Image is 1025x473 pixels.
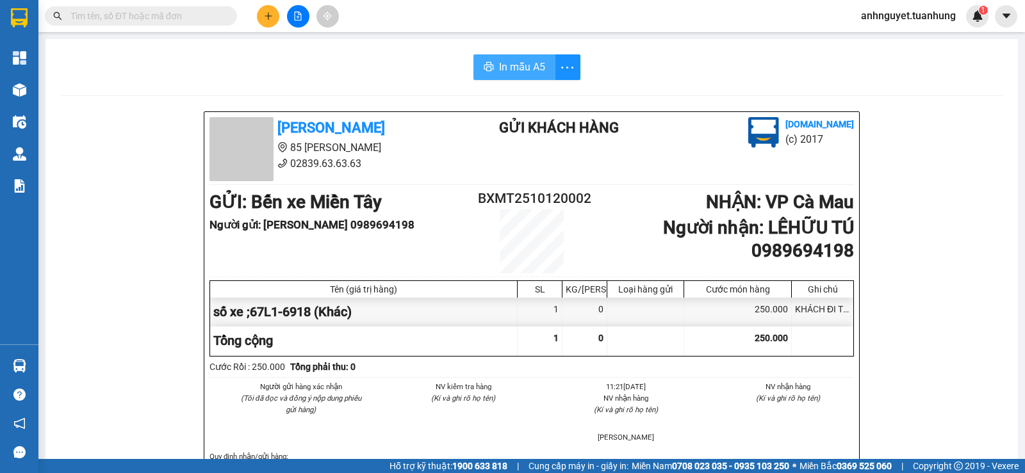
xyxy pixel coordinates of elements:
button: printerIn mẫu A5 [473,54,555,80]
i: (Kí và ghi rõ họ tên) [431,394,495,403]
li: (c) 2017 [785,131,854,147]
span: printer [484,61,494,74]
div: 1 [518,298,562,326]
div: SL [521,284,559,294]
li: [PERSON_NAME] [560,431,692,443]
b: [PERSON_NAME] [277,120,385,136]
span: 250.000 [755,333,788,343]
span: copyright [954,461,963,470]
input: Tìm tên, số ĐT hoặc mã đơn [70,9,222,23]
div: KHÁCH ĐI THEO XE [792,298,853,326]
img: dashboard-icon [13,51,26,65]
b: NHẬN : VP Cà Mau [706,191,854,212]
img: warehouse-icon [13,83,26,97]
div: Ghi chú [795,284,850,294]
i: (Tôi đã đọc và đồng ý nộp dung phiếu gửi hàng) [241,394,361,414]
div: số xe ;67L1-6918 (Khác) [210,298,518,326]
b: [DOMAIN_NAME] [785,119,854,129]
span: question-circle [13,389,26,401]
b: Gửi khách hàng [499,120,619,136]
span: file-add [293,12,302,20]
span: aim [323,12,332,20]
strong: 0369 525 060 [837,461,892,471]
span: Tổng cộng [213,333,273,348]
span: 1 [553,333,559,343]
img: warehouse-icon [13,115,26,129]
span: Miền Bắc [799,459,892,473]
span: plus [264,12,273,20]
img: logo.jpg [748,117,779,148]
span: Cung cấp máy in - giấy in: [529,459,628,473]
span: caret-down [1001,10,1012,22]
div: Cước món hàng [687,284,788,294]
span: | [901,459,903,473]
span: Hỗ trợ kỹ thuật: [389,459,507,473]
img: icon-new-feature [972,10,983,22]
span: phone [277,158,288,168]
button: caret-down [995,5,1017,28]
li: NV nhận hàng [723,381,855,392]
span: 0 [598,333,603,343]
b: GỬI : Bến xe Miền Tây [209,191,382,212]
img: solution-icon [13,179,26,193]
img: logo-vxr [11,8,28,28]
b: Người nhận : LÊHỮU TÚ 0989694198 [663,217,854,261]
i: (Kí và ghi rõ họ tên) [594,405,658,414]
span: In mẫu A5 [499,59,545,75]
div: 0 [562,298,607,326]
span: notification [13,417,26,429]
li: 85 [PERSON_NAME] [209,140,448,156]
b: Người gửi : [PERSON_NAME] 0989694198 [209,218,414,231]
span: message [13,446,26,458]
strong: 0708 023 035 - 0935 103 250 [672,461,789,471]
div: Loại hàng gửi [611,284,680,294]
span: 1 [981,6,985,15]
span: more [555,60,580,76]
span: anhnguyet.tuanhung [851,8,966,24]
li: NV kiểm tra hàng [398,381,530,392]
div: Tên (giá trị hàng) [213,284,514,294]
li: 02839.63.63.63 [209,156,448,172]
li: Người gửi hàng xác nhận [235,381,367,392]
strong: 1900 633 818 [452,461,507,471]
div: 250.000 [684,298,792,326]
span: search [53,12,62,20]
span: ⚪️ [792,463,796,469]
sup: 1 [979,6,988,15]
div: Cước Rồi : 250.000 [209,360,285,374]
i: (Kí và ghi rõ họ tên) [756,394,820,403]
img: warehouse-icon [13,147,26,161]
h2: BXMT2510120002 [478,188,586,209]
button: plus [257,5,279,28]
button: file-add [287,5,309,28]
span: | [517,459,519,473]
li: 11:21[DATE] [560,381,692,392]
button: more [555,54,580,80]
li: NV nhận hàng [560,392,692,404]
div: KG/[PERSON_NAME] [566,284,603,294]
img: warehouse-icon [13,359,26,373]
b: Tổng phải thu: 0 [290,362,356,372]
span: environment [277,142,288,152]
button: aim [316,5,339,28]
span: Miền Nam [632,459,789,473]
